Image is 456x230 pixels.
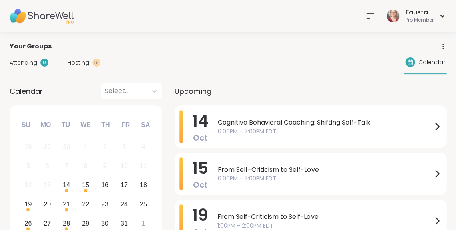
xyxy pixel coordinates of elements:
[103,161,106,171] div: 9
[141,141,145,152] div: 4
[20,177,37,194] div: Not available Sunday, October 12th, 2025
[39,177,56,194] div: Not available Monday, October 13th, 2025
[175,86,211,97] span: Upcoming
[44,199,51,210] div: 20
[192,157,208,179] span: 15
[84,161,88,171] div: 8
[39,196,56,213] div: Choose Monday, October 20th, 2025
[193,179,208,190] span: Oct
[117,116,134,134] div: Fr
[10,2,74,30] img: ShareWell Nav Logo
[217,212,432,222] span: From Self-Criticism to Self-Love
[10,59,37,67] span: Attending
[68,59,89,67] span: Hosting
[77,158,94,175] div: Not available Wednesday, October 8th, 2025
[140,199,147,210] div: 25
[97,116,115,134] div: Th
[405,8,433,17] div: Fausta
[58,158,75,175] div: Not available Tuesday, October 7th, 2025
[82,218,89,229] div: 29
[218,127,432,136] span: 6:00PM - 7:00PM EDT
[24,141,32,152] div: 28
[37,116,54,134] div: Mo
[218,174,432,183] span: 6:00PM - 7:00PM EDT
[24,199,32,210] div: 19
[218,118,432,127] span: Cognitive Behavioral Coaching: Shifting Self-Talk
[103,141,106,152] div: 2
[121,199,128,210] div: 24
[115,196,133,213] div: Choose Friday, October 24th, 2025
[115,139,133,156] div: Not available Friday, October 3rd, 2025
[192,204,208,226] span: 19
[405,17,433,24] div: Pro Member
[39,158,56,175] div: Not available Monday, October 6th, 2025
[58,177,75,194] div: Choose Tuesday, October 14th, 2025
[82,199,89,210] div: 22
[122,141,126,152] div: 3
[63,199,70,210] div: 21
[77,177,94,194] div: Choose Wednesday, October 15th, 2025
[63,218,70,229] div: 28
[140,161,147,171] div: 11
[17,116,35,134] div: Su
[44,141,51,152] div: 29
[84,141,88,152] div: 1
[192,110,208,132] span: 14
[121,161,128,171] div: 10
[101,199,108,210] div: 23
[121,218,128,229] div: 31
[57,116,74,134] div: Tu
[386,10,399,22] img: Fausta
[101,180,108,190] div: 16
[96,196,114,213] div: Choose Thursday, October 23rd, 2025
[24,218,32,229] div: 26
[418,58,445,67] span: Calendar
[63,141,70,152] div: 30
[44,180,51,190] div: 13
[58,139,75,156] div: Not available Tuesday, September 30th, 2025
[217,222,432,230] span: 1:00PM - 2:00PM EDT
[39,139,56,156] div: Not available Monday, September 29th, 2025
[96,158,114,175] div: Not available Thursday, October 9th, 2025
[141,218,145,229] div: 1
[44,218,51,229] div: 27
[193,132,208,143] span: Oct
[135,139,152,156] div: Not available Saturday, October 4th, 2025
[77,116,94,134] div: We
[20,196,37,213] div: Choose Sunday, October 19th, 2025
[10,86,43,97] span: Calendar
[96,139,114,156] div: Not available Thursday, October 2nd, 2025
[77,139,94,156] div: Not available Wednesday, October 1st, 2025
[115,158,133,175] div: Not available Friday, October 10th, 2025
[115,177,133,194] div: Choose Friday, October 17th, 2025
[218,165,432,174] span: From Self-Criticism to Self-Love
[135,196,152,213] div: Choose Saturday, October 25th, 2025
[46,161,49,171] div: 6
[82,180,89,190] div: 15
[20,139,37,156] div: Not available Sunday, September 28th, 2025
[137,116,154,134] div: Sa
[63,180,70,190] div: 14
[40,59,48,67] div: 0
[92,59,100,67] div: 16
[96,177,114,194] div: Choose Thursday, October 16th, 2025
[65,161,68,171] div: 7
[135,177,152,194] div: Choose Saturday, October 18th, 2025
[121,180,128,190] div: 17
[135,158,152,175] div: Not available Saturday, October 11th, 2025
[26,161,30,171] div: 5
[20,158,37,175] div: Not available Sunday, October 5th, 2025
[101,218,108,229] div: 30
[77,196,94,213] div: Choose Wednesday, October 22nd, 2025
[10,42,52,51] span: Your Groups
[58,196,75,213] div: Choose Tuesday, October 21st, 2025
[24,180,32,190] div: 12
[140,180,147,190] div: 18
